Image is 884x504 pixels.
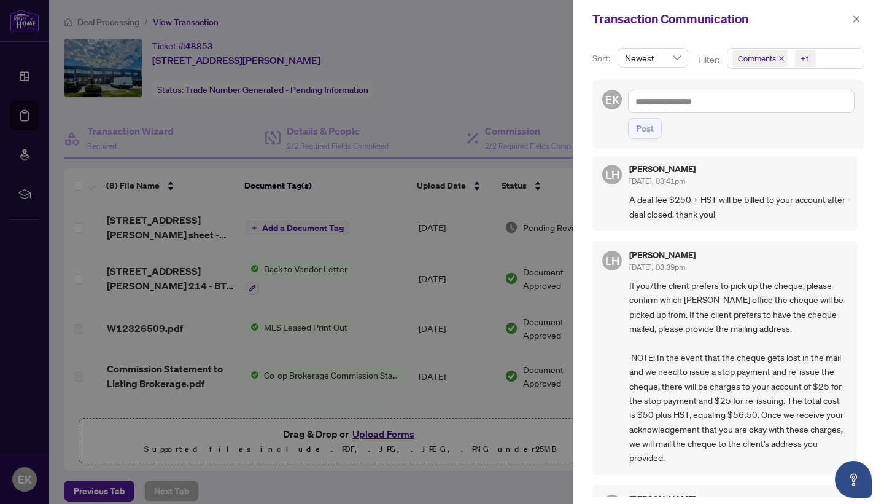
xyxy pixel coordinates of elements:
span: LH [605,252,619,269]
h5: [PERSON_NAME] [629,495,696,503]
span: A deal fee $250 + HST will be billed to your account after deal closed. thank you! [629,192,847,221]
span: [DATE], 03:39pm [629,262,685,272]
h5: [PERSON_NAME] [629,165,696,173]
p: Filter: [698,53,721,66]
span: Comments [732,50,788,67]
span: Comments [738,52,776,65]
span: close [778,55,785,61]
span: If you/the client prefers to pick up the cheque, please confirm which [PERSON_NAME] office the ch... [629,278,847,465]
h5: [PERSON_NAME] [629,251,696,259]
span: close [852,15,861,23]
div: +1 [801,52,810,65]
span: [DATE], 03:41pm [629,176,685,186]
div: Transaction Communication [592,10,848,28]
span: LH [605,166,619,183]
span: Newest [625,49,681,67]
button: Post [628,118,662,139]
span: EK [605,91,619,108]
p: Sort: [592,52,613,65]
button: Open asap [835,461,872,498]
